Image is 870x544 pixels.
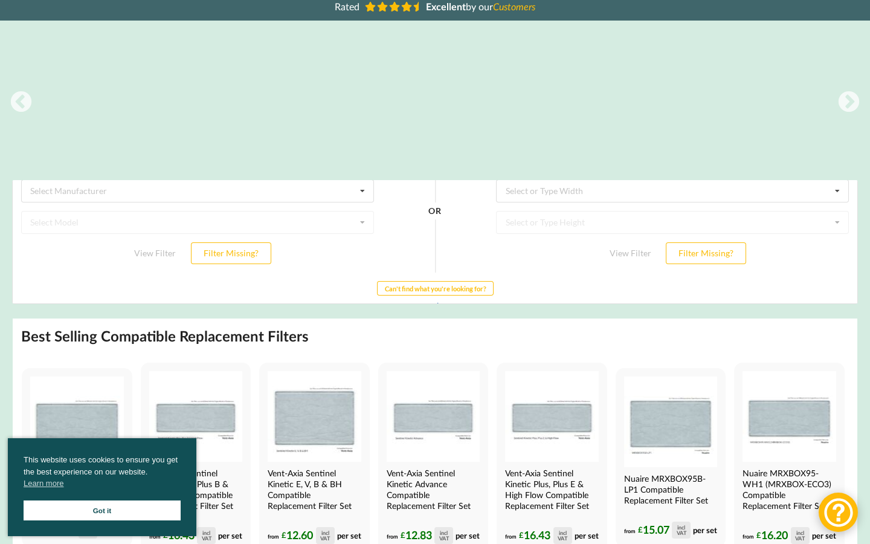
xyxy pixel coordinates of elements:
img: Vent-Axia Sentinel Kinetic Plus E & High Flow Compatible MVHR Filter Replacement Set from MVHR.shop [505,371,598,462]
h4: Vent-Axia Sentinel Kinetic Plus, Plus E & High Flow Compatible Replacement Filter Set [505,468,596,511]
div: 15.07 [638,522,691,539]
div: 12.60 [282,527,334,544]
div: incl [440,530,448,536]
h4: Nuaire MRXBOX95-WH1 (MRXBOX-ECO3) Compatible Replacement Filter Set [743,468,833,511]
button: Previous [9,91,33,115]
span: from [505,533,517,539]
img: Nuaire MRXBOX95B-LP1 Compatible MVHR Filter Replacement Set from MVHR.shop [624,377,717,467]
div: VAT [320,536,330,541]
span: £ [401,528,405,542]
span: £ [756,528,761,542]
div: incl [559,530,567,536]
span: £ [638,523,643,537]
div: Select or Type Width [494,7,571,15]
button: Can't find what you're looking for? [365,101,482,115]
div: incl [202,530,210,536]
img: Vent-Axia Sentinel Kinetic E, V, B & BH Compatible MVHR Filter Replacement Set from MVHR.shop [268,371,361,462]
i: Customers [493,1,535,12]
div: VAT [202,536,211,541]
span: This website uses cookies to ensure you get the best experience on our website. [24,454,181,493]
span: Rated [335,1,359,12]
div: VAT [677,530,686,536]
a: cookies - Learn more [24,478,63,490]
span: per set [693,525,717,534]
b: Can't find what you're looking for? [373,105,474,112]
div: Select Manufacturer [18,7,95,15]
span: from [624,527,636,534]
div: incl [796,530,804,536]
button: Filter Missing? [654,62,734,84]
span: from [268,533,279,539]
b: Excellent [426,1,466,12]
div: OR [416,31,429,93]
div: incl [677,525,685,530]
div: incl [321,530,329,536]
span: per set [456,530,480,540]
span: per set [575,530,599,540]
button: Next [837,91,861,115]
img: Nuaire MRXBOX95-WH1 Compatible MVHR Filter Replacement Set from MVHR.shop [743,371,836,462]
h4: Nuaire MRXBOX95B-LP1 Compatible Replacement Filter Set [624,473,715,506]
span: from [387,533,398,539]
img: Vent-Axia Sentinel Kinetic Advance Compatible MVHR Filter Replacement Set from MVHR.shop [387,371,480,462]
div: cookieconsent [8,438,196,536]
a: Got it cookie [24,500,181,520]
span: per set [812,530,836,540]
img: Vent-Axia Sentinel Kinetic Plus, Plus B & High Flow Compatible MVHR Filter Replacement Set from M... [149,371,242,462]
h2: Best Selling Compatible Replacement Filters [21,327,309,346]
div: 12.83 [401,527,453,544]
span: per set [218,530,242,540]
a: Help [416,121,431,129]
button: Filter Missing? [179,62,259,84]
div: 16.20 [756,527,809,544]
span: by our [426,1,535,12]
h4: Vent-Axia Sentinel Kinetic E, V, B & BH Compatible Replacement Filter Set [268,468,358,511]
img: Vectaire WHHR Midi Compatible MVHR Filter Replacement Set from MVHR.shop [30,377,123,467]
h4: Vent-Axia Sentinel Kinetic Advance Compatible Replacement Filter Set [387,468,477,511]
span: from [743,533,754,539]
span: £ [282,528,286,542]
div: VAT [558,536,567,541]
span: £ [519,528,524,542]
span: per set [337,530,361,540]
div: VAT [439,536,449,541]
div: VAT [795,536,805,541]
div: 16.43 [519,527,572,544]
